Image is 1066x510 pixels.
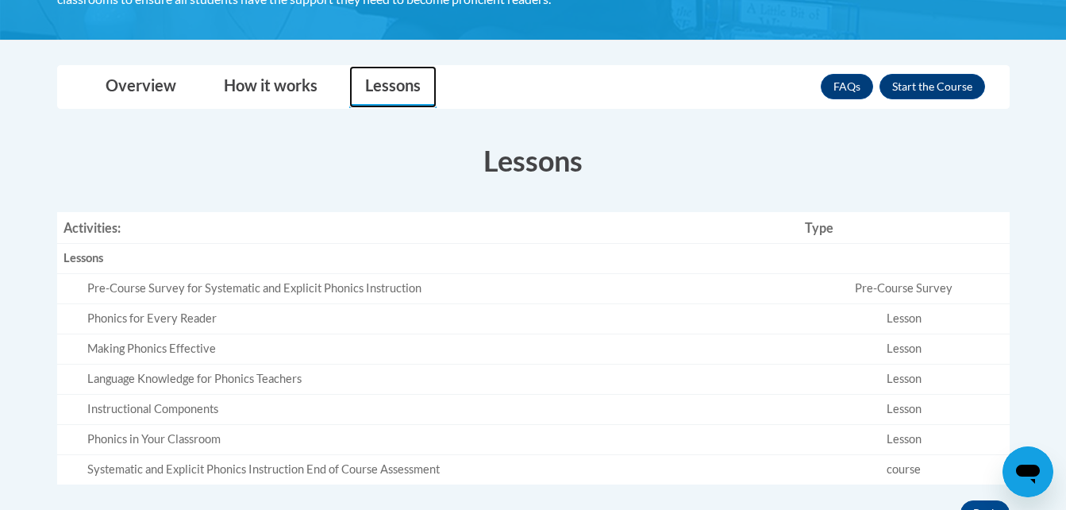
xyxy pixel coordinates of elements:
[799,425,1009,455] td: Lesson
[349,66,437,108] a: Lessons
[87,311,793,327] div: Phonics for Every Reader
[87,341,793,357] div: Making Phonics Effective
[87,401,793,418] div: Instructional Components
[87,462,793,478] div: Systematic and Explicit Phonics Instruction End of Course Assessment
[90,66,192,108] a: Overview
[799,304,1009,334] td: Lesson
[799,274,1009,304] td: Pre-Course Survey
[799,212,1009,244] th: Type
[63,250,793,267] div: Lessons
[799,455,1009,485] td: course
[87,280,793,297] div: Pre-Course Survey for Systematic and Explicit Phonics Instruction
[208,66,333,108] a: How it works
[1003,446,1053,497] iframe: Button to launch messaging window, conversation in progress
[799,365,1009,395] td: Lesson
[57,141,1010,180] h3: Lessons
[799,334,1009,365] td: Lesson
[57,212,799,244] th: Activities:
[799,395,1009,425] td: Lesson
[821,74,873,99] a: FAQs
[879,74,985,99] button: Enroll
[87,371,793,388] div: Language Knowledge for Phonics Teachers
[87,431,793,448] div: Phonics in Your Classroom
